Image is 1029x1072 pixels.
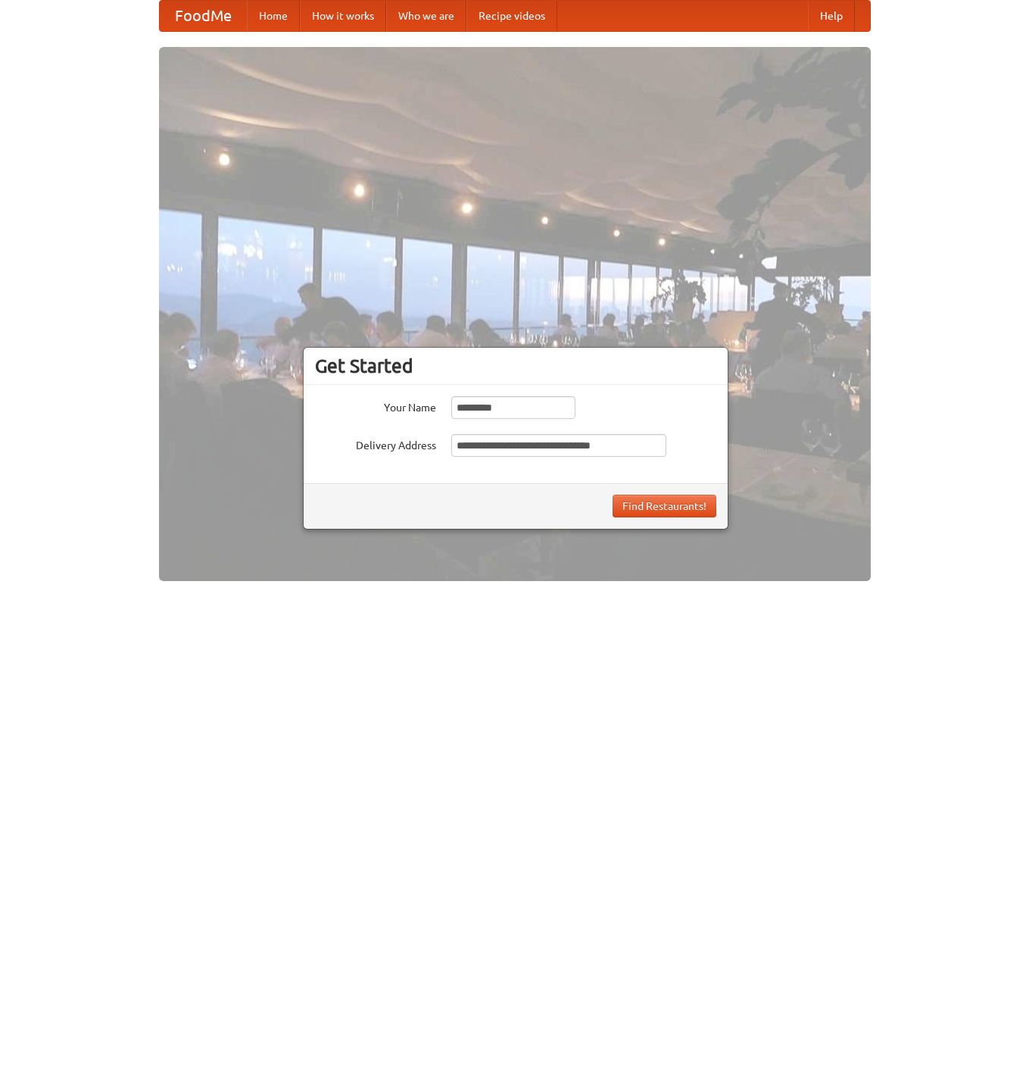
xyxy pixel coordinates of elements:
button: Find Restaurants! [613,495,716,517]
a: Help [808,1,855,31]
a: Home [247,1,300,31]
a: Recipe videos [466,1,557,31]
label: Delivery Address [315,434,436,453]
a: How it works [300,1,386,31]
label: Your Name [315,396,436,415]
a: Who we are [386,1,466,31]
a: FoodMe [160,1,247,31]
h3: Get Started [315,355,716,377]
